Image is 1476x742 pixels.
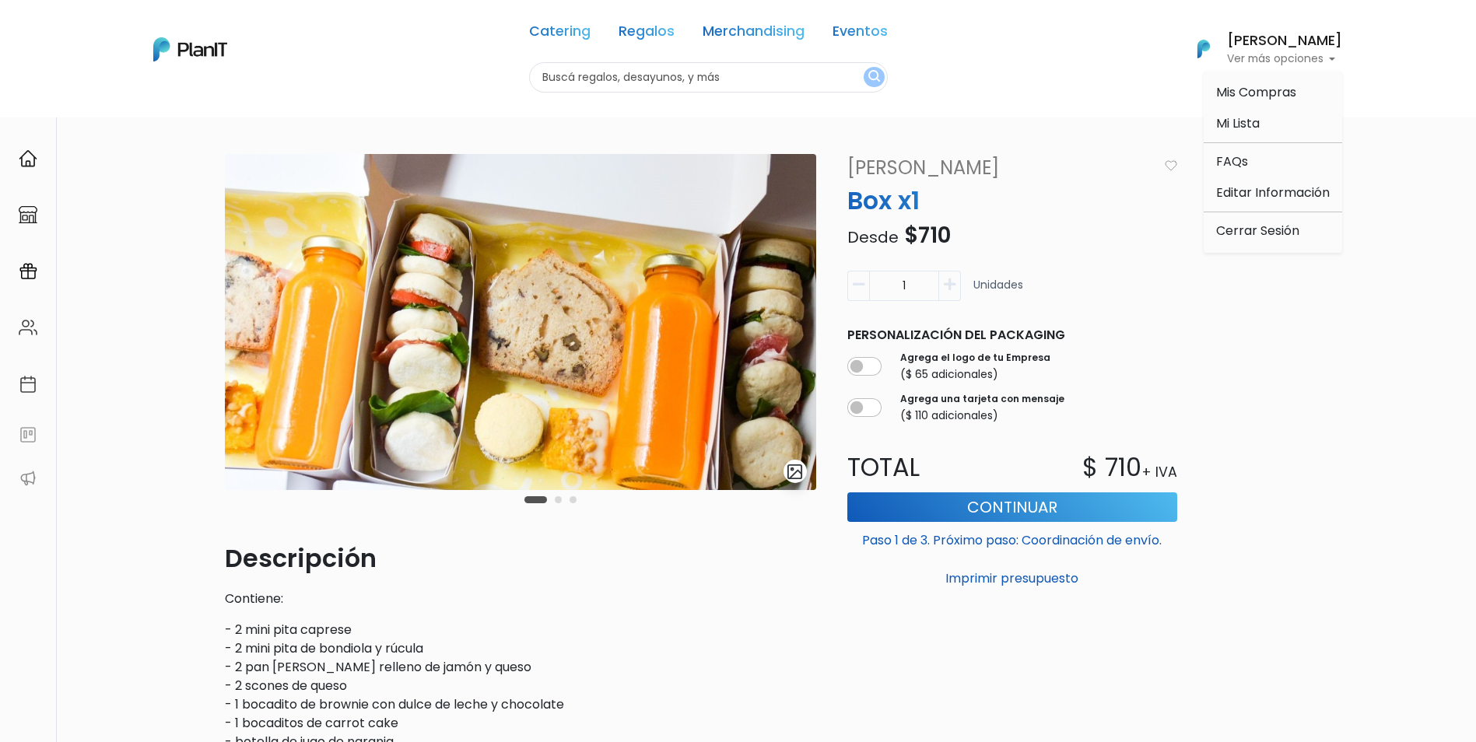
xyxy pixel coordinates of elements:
p: + IVA [1141,462,1177,482]
span: Mi Lista [1216,114,1260,132]
button: Imprimir presupuesto [847,565,1177,592]
p: Descripción [225,540,816,577]
a: Eventos [833,25,888,44]
p: Personalización del packaging [847,326,1177,345]
p: ($ 65 adicionales) [900,366,1050,383]
button: PlanIt Logo [PERSON_NAME] Ver más opciones [1177,29,1342,69]
img: people-662611757002400ad9ed0e3c099ab2801c6687ba6c219adb57efc949bc21e19d.svg [19,318,37,337]
a: Editar Información [1204,177,1342,208]
img: partners-52edf745621dab592f3b2c58e3bca9d71375a7ef29c3b500c9f145b62cc070d4.svg [19,469,37,488]
button: Carousel Page 2 [555,496,562,503]
p: Contiene: [225,590,816,608]
img: home-e721727adea9d79c4d83392d1f703f7f8bce08238fde08b1acbfd93340b81755.svg [19,149,37,168]
a: Regalos [619,25,675,44]
img: Desayuno_Samsung_-_Filipa_5.jpeg [225,154,816,490]
span: $710 [904,220,951,250]
img: PlanIt Logo [1187,32,1221,66]
img: PlanIt Logo [153,37,227,61]
button: Carousel Page 3 [570,496,577,503]
p: Box x1 [838,182,1187,219]
img: calendar-87d922413cdce8b2cf7b7f5f62616a5cf9e4887200fb71536465627b3292af00.svg [19,375,37,394]
img: marketplace-4ceaa7011d94191e9ded77b95e3339b90024bf715f7c57f8cf31f2d8c509eaba.svg [19,205,37,224]
a: Mis Compras [1204,77,1342,108]
p: Unidades [973,277,1023,307]
img: heart_icon [1165,160,1177,171]
button: Carousel Page 1 (Current Slide) [524,496,547,503]
p: ($ 110 adicionales) [900,408,1064,424]
label: Agrega una tarjeta con mensaje [900,392,1064,406]
span: Mis Compras [1216,83,1296,101]
a: Mi Lista [1204,108,1342,139]
a: [PERSON_NAME] [838,154,1158,182]
label: Agrega el logo de tu Empresa [900,351,1050,365]
p: $ 710 [1082,449,1141,486]
input: Buscá regalos, desayunos, y más [529,62,888,93]
a: Cerrar Sesión [1204,215,1342,247]
img: feedback-78b5a0c8f98aac82b08bfc38622c3050aee476f2c9584af64705fc4e61158814.svg [19,425,37,444]
img: search_button-432b6d5273f82d61273b3651a40e1bd1b912527efae98b1b7a1b2c0702e16a8d.svg [868,70,880,85]
span: Desde [847,226,899,248]
div: Carousel Pagination [521,490,580,509]
button: Continuar [847,492,1177,522]
h6: [PERSON_NAME] [1227,34,1342,48]
p: Ver más opciones [1227,54,1342,65]
a: FAQs [1204,146,1342,177]
a: Merchandising [703,25,805,44]
p: Total [838,449,1012,486]
img: gallery-light [786,463,804,481]
p: Paso 1 de 3. Próximo paso: Coordinación de envío. [847,525,1177,550]
img: campaigns-02234683943229c281be62815700db0a1741e53638e28bf9629b52c665b00959.svg [19,262,37,281]
a: Catering [529,25,591,44]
